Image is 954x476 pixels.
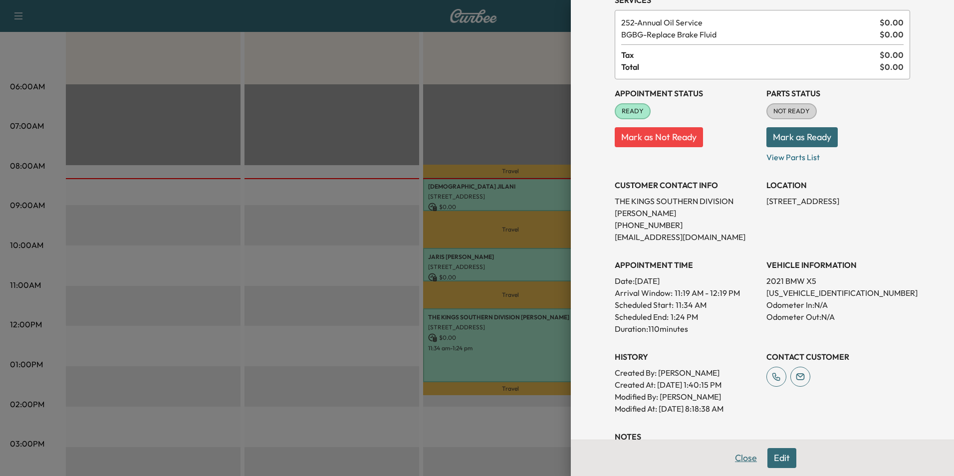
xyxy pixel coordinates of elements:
span: $ 0.00 [880,16,904,28]
h3: Parts Status [766,87,910,99]
p: THE KINGS SOUTHERN DIVISION [PERSON_NAME] [615,195,758,219]
p: [STREET_ADDRESS] [766,195,910,207]
button: Edit [767,448,796,468]
span: $ 0.00 [880,61,904,73]
p: [EMAIL_ADDRESS][DOMAIN_NAME] [615,231,758,243]
span: READY [616,106,650,116]
h3: Appointment Status [615,87,758,99]
p: Scheduled Start: [615,299,674,311]
span: Total [621,61,880,73]
p: Arrival Window: [615,287,758,299]
span: $ 0.00 [880,28,904,40]
button: Mark as Not Ready [615,127,703,147]
p: 1:24 PM [671,311,698,323]
p: Odometer In: N/A [766,299,910,311]
span: 11:19 AM - 12:19 PM [675,287,740,299]
button: Close [728,448,763,468]
h3: CUSTOMER CONTACT INFO [615,179,758,191]
p: Modified By : [PERSON_NAME] [615,391,758,403]
span: Replace Brake Fluid [621,28,876,40]
span: $ 0.00 [880,49,904,61]
p: Date: [DATE] [615,275,758,287]
p: [US_VEHICLE_IDENTIFICATION_NUMBER] [766,287,910,299]
p: 11:34 AM [676,299,707,311]
h3: APPOINTMENT TIME [615,259,758,271]
p: View Parts List [766,147,910,163]
span: Tax [621,49,880,61]
h3: CONTACT CUSTOMER [766,351,910,363]
p: [PHONE_NUMBER] [615,219,758,231]
p: Created By : [PERSON_NAME] [615,367,758,379]
span: Annual Oil Service [621,16,876,28]
p: Scheduled End: [615,311,669,323]
p: Odometer Out: N/A [766,311,910,323]
h3: History [615,351,758,363]
p: 2021 BMW X5 [766,275,910,287]
button: Mark as Ready [766,127,838,147]
h3: NOTES [615,431,910,443]
p: Created At : [DATE] 1:40:15 PM [615,379,758,391]
h3: VEHICLE INFORMATION [766,259,910,271]
h3: LOCATION [766,179,910,191]
p: Duration: 110 minutes [615,323,758,335]
p: Modified At : [DATE] 8:18:38 AM [615,403,758,415]
span: NOT READY [767,106,816,116]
